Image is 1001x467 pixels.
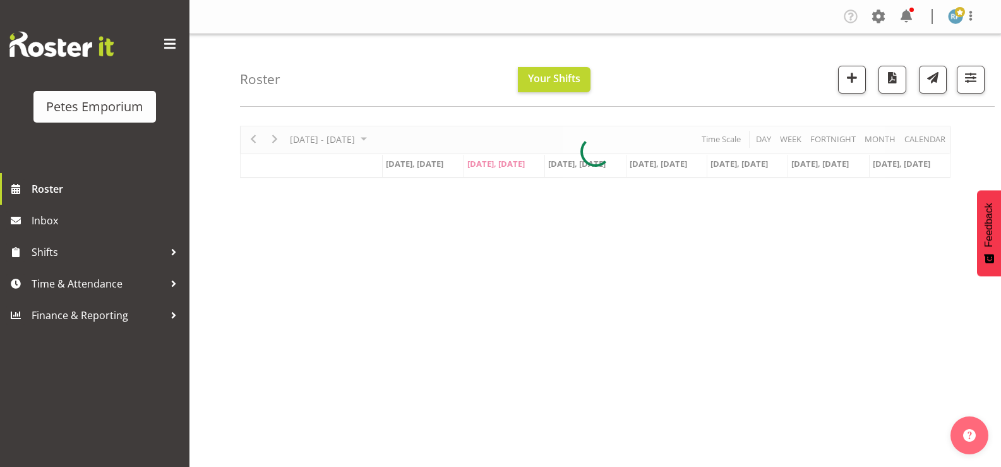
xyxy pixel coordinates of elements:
span: Your Shifts [528,71,580,85]
span: Time & Attendance [32,274,164,293]
img: Rosterit website logo [9,32,114,57]
span: Finance & Reporting [32,306,164,325]
button: Feedback - Show survey [977,190,1001,276]
h4: Roster [240,72,280,87]
span: Inbox [32,211,183,230]
img: reina-puketapu721.jpg [948,9,963,24]
div: Petes Emporium [46,97,143,116]
span: Roster [32,179,183,198]
button: Add a new shift [838,66,866,94]
button: Filter Shifts [957,66,985,94]
span: Shifts [32,243,164,262]
button: Download a PDF of the roster according to the set date range. [878,66,906,94]
button: Send a list of all shifts for the selected filtered period to all rostered employees. [919,66,947,94]
img: help-xxl-2.png [963,429,976,442]
span: Feedback [983,203,995,247]
button: Your Shifts [518,67,590,92]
